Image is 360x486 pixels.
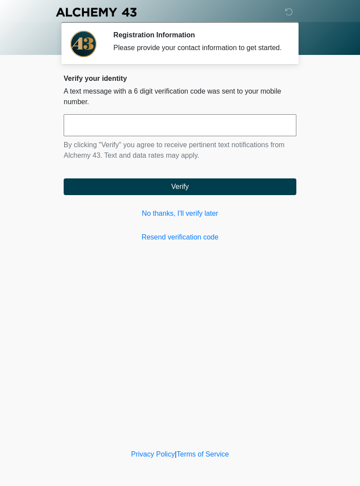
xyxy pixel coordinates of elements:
[131,450,175,458] a: Privacy Policy
[64,140,296,161] p: By clicking "Verify" you agree to receive pertinent text notifications from Alchemy 43. Text and ...
[64,178,296,195] button: Verify
[176,450,229,458] a: Terms of Service
[113,31,283,39] h2: Registration Information
[55,7,137,18] img: Alchemy 43 Logo
[113,43,283,53] div: Please provide your contact information to get started.
[70,31,97,57] img: Agent Avatar
[64,86,296,107] p: A text message with a 6 digit verification code was sent to your mobile number.
[64,74,296,83] h2: Verify your identity
[64,208,296,219] a: No thanks, I'll verify later
[64,232,296,243] a: Resend verification code
[175,450,176,458] a: |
